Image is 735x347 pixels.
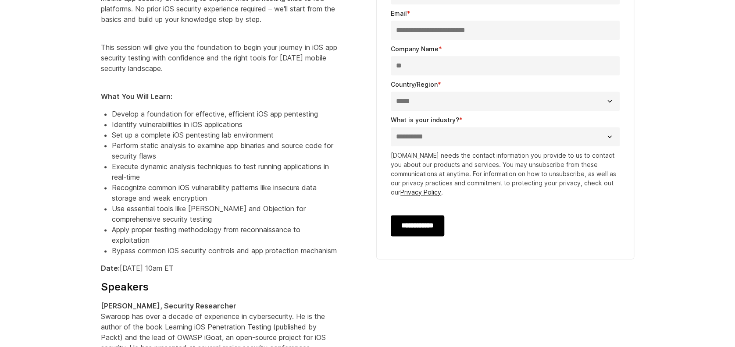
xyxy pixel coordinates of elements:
span: What is your industry? [391,116,459,124]
strong: [PERSON_NAME], Security Researcher [101,301,236,310]
span: This session will give you the foundation to begin your journey in iOS app security testing with ... [101,43,337,73]
p: [DOMAIN_NAME] needs the contact information you provide to us to contact you about our products a... [391,151,620,197]
li: Set up a complete iOS pentesting lab environment [112,130,338,140]
strong: Date: [101,264,120,273]
li: Develop a foundation for effective, efficient iOS app pentesting [112,109,338,119]
li: Bypass common iOS security controls and app protection mechanism [112,245,338,256]
li: Execute dynamic analysis techniques to test running applications in real-time [112,161,338,182]
span: Email [391,10,407,17]
li: Identify vulnerabilities in iOS applications [112,119,338,130]
span: Company Name [391,45,439,53]
strong: What You Will Learn: [101,92,172,101]
li: Perform static analysis to examine app binaries and source code for security flaws [112,140,338,161]
h4: Speakers [101,280,338,294]
p: [DATE] 10am ET [101,263,338,273]
li: Apply proper testing methodology from reconnaissance to exploitation [112,224,338,245]
li: Recognize common iOS vulnerability patterns like insecure data storage and weak encryption [112,182,338,203]
li: Use essential tools like [PERSON_NAME] and Objection for comprehensive security testing [112,203,338,224]
a: Privacy Policy [400,188,441,196]
span: Country/Region [391,81,438,88]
